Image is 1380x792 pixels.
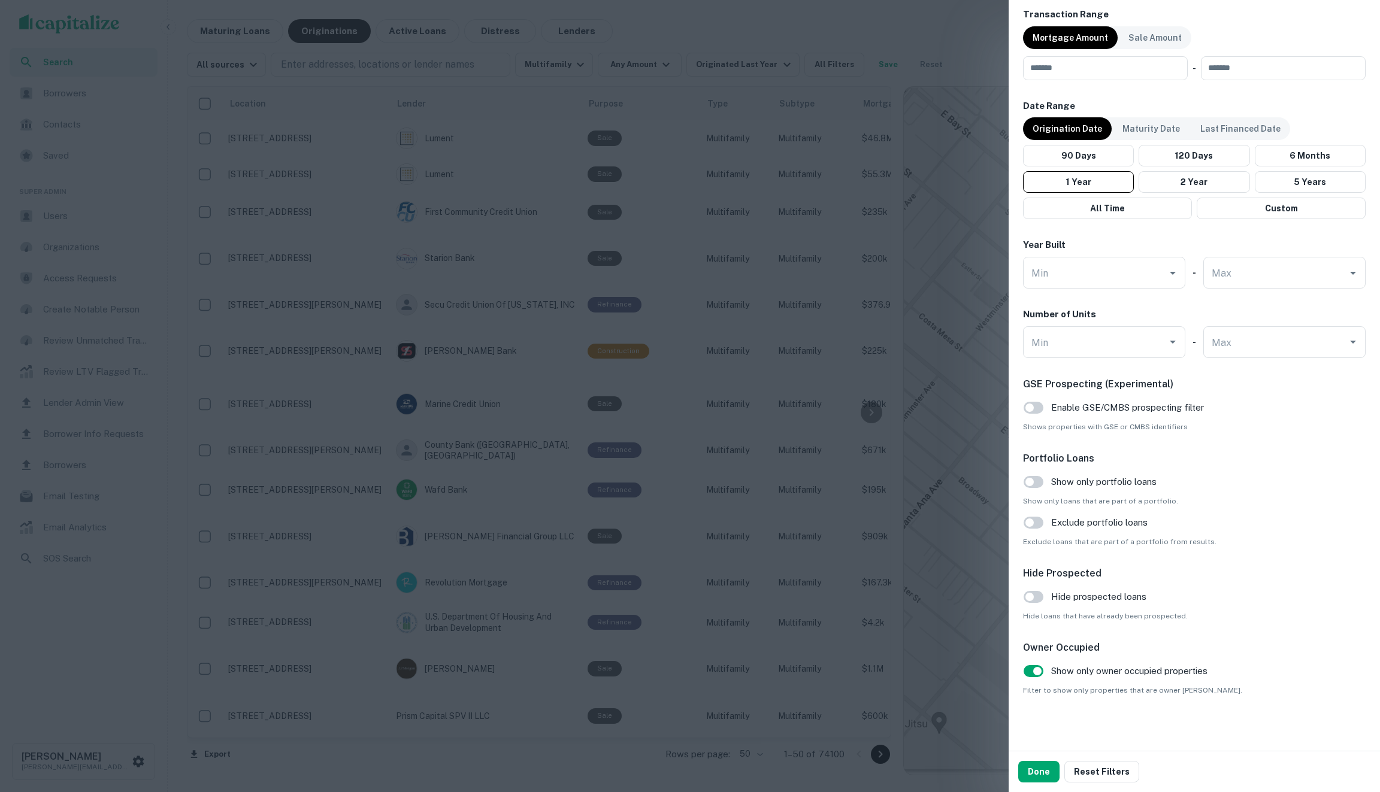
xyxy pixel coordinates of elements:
[1023,145,1134,166] button: 90 Days
[1023,611,1366,621] span: Hide loans that have already been prospected.
[1033,122,1102,135] p: Origination Date
[1023,536,1366,547] span: Exclude loans that are part of a portfolio from results.
[1051,590,1146,604] span: Hide prospected loans
[1023,8,1366,22] h6: Transaction Range
[1255,145,1366,166] button: 6 Months
[1023,198,1192,219] button: All Time
[1122,122,1180,135] p: Maturity Date
[1023,421,1366,432] span: Shows properties with GSE or CMBS identifiers
[1320,658,1380,715] iframe: Chat Widget
[1051,475,1157,489] span: Show only portfolio loans
[1023,99,1366,113] h6: Date Range
[1200,122,1281,135] p: Last Financed Date
[1051,515,1148,530] span: Exclude portfolio loans
[1023,451,1366,466] h6: Portfolio Loans
[1345,333,1361,350] button: Open
[1193,56,1196,80] div: -
[1023,685,1366,696] span: Filter to show only properties that are owner [PERSON_NAME].
[1023,566,1366,581] h6: Hide Prospected
[1023,238,1066,252] h6: Year Built
[1033,31,1108,44] p: Mortgage Amount
[1023,308,1096,321] h6: Number of Units
[1023,377,1366,392] h6: GSE Prospecting (Experimental)
[1139,145,1249,166] button: 120 Days
[1018,761,1060,782] button: Done
[1345,265,1361,281] button: Open
[1164,333,1181,350] button: Open
[1064,761,1139,782] button: Reset Filters
[1139,171,1249,193] button: 2 Year
[1051,400,1204,415] span: Enable GSE/CMBS prospecting filter
[1023,641,1366,655] h6: Owner Occupied
[1164,265,1181,281] button: Open
[1193,335,1196,349] h6: -
[1023,496,1366,506] span: Show only loans that are part of a portfolio.
[1255,171,1366,193] button: 5 Years
[1051,664,1207,678] span: Show only owner occupied properties
[1197,198,1366,219] button: Custom
[1128,31,1182,44] p: Sale Amount
[1193,266,1196,280] h6: -
[1023,171,1134,193] button: 1 Year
